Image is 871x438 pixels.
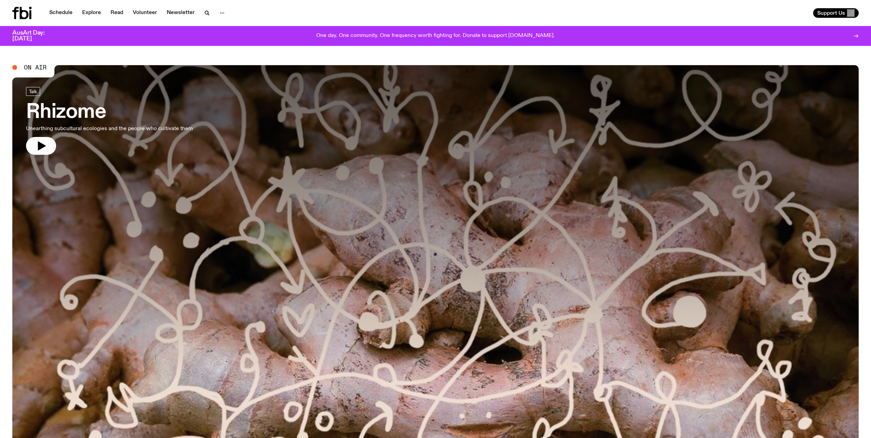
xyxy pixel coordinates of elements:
h3: AusArt Day: [DATE] [12,30,56,42]
a: Talk [26,87,40,96]
a: RhizomeUnearthing subcultural ecologies and the people who cultivate them [26,87,193,155]
button: Support Us [813,8,859,18]
h3: Rhizome [26,103,193,122]
span: Talk [29,89,37,94]
a: Newsletter [163,8,199,18]
p: One day. One community. One frequency worth fighting for. Donate to support [DOMAIN_NAME]. [316,33,555,39]
a: Explore [78,8,105,18]
p: Unearthing subcultural ecologies and the people who cultivate them [26,125,193,133]
a: Read [106,8,127,18]
a: Schedule [45,8,77,18]
span: Support Us [817,10,845,16]
span: On Air [24,64,47,71]
a: Volunteer [129,8,161,18]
